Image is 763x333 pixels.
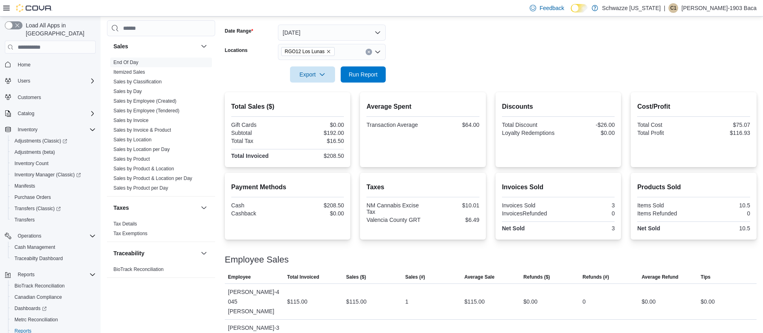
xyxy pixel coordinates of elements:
[8,292,99,303] button: Canadian Compliance
[14,316,58,323] span: Metrc Reconciliation
[113,89,142,94] a: Sales by Day
[14,125,96,134] span: Inventory
[107,58,215,196] div: Sales
[113,137,152,143] a: Sales by Location
[11,204,64,213] a: Transfers (Classic)
[8,135,99,147] a: Adjustments (Classic)
[228,274,251,280] span: Employee
[14,205,61,212] span: Transfers (Classic)
[113,59,138,66] span: End Of Day
[18,126,37,133] span: Inventory
[14,125,41,134] button: Inventory
[16,4,52,12] img: Cova
[366,102,479,112] h2: Average Spent
[405,297,409,306] div: 1
[582,274,609,280] span: Refunds (#)
[8,280,99,292] button: BioTrack Reconciliation
[289,138,344,144] div: $16.50
[664,3,666,13] p: |
[539,4,564,12] span: Feedback
[113,221,137,227] span: Tax Details
[14,160,49,167] span: Inventory Count
[113,60,138,65] a: End Of Day
[11,281,96,291] span: BioTrack Reconciliation
[199,41,209,51] button: Sales
[231,202,286,209] div: Cash
[14,92,96,102] span: Customers
[11,304,50,313] a: Dashboards
[701,274,710,280] span: Tips
[11,242,96,252] span: Cash Management
[8,242,99,253] button: Cash Management
[113,231,148,236] a: Tax Exemptions
[8,314,99,325] button: Metrc Reconciliation
[502,102,615,112] h2: Discounts
[582,297,586,306] div: 0
[2,124,99,135] button: Inventory
[113,204,197,212] button: Taxes
[289,202,344,209] div: $208.50
[18,233,41,239] span: Operations
[11,181,96,191] span: Manifests
[113,69,145,75] a: Itemized Sales
[23,21,96,37] span: Load All Apps in [GEOGRAPHIC_DATA]
[8,158,99,169] button: Inventory Count
[113,117,148,124] span: Sales by Invoice
[668,3,678,13] div: Carlos-1903 Baca
[637,130,692,136] div: Total Profit
[11,215,38,225] a: Transfers
[14,59,96,69] span: Home
[231,210,286,217] div: Cashback
[14,93,44,102] a: Customers
[11,170,84,180] a: Inventory Manager (Classic)
[113,156,150,162] span: Sales by Product
[199,248,209,258] button: Traceability
[231,138,286,144] div: Total Tax
[11,192,96,202] span: Purchase Orders
[225,47,248,54] label: Locations
[11,254,96,263] span: Traceabilty Dashboard
[11,315,96,325] span: Metrc Reconciliation
[14,305,47,312] span: Dashboards
[14,294,62,300] span: Canadian Compliance
[11,281,68,291] a: BioTrack Reconciliation
[502,182,615,192] h2: Invoices Sold
[8,180,99,192] button: Manifests
[11,292,65,302] a: Canadian Compliance
[14,231,45,241] button: Operations
[560,202,615,209] div: 3
[231,122,286,128] div: Gift Cards
[14,255,63,262] span: Traceabilty Dashboard
[11,181,38,191] a: Manifests
[14,149,55,155] span: Adjustments (beta)
[113,127,171,133] a: Sales by Invoice & Product
[14,283,65,289] span: BioTrack Reconciliation
[642,274,679,280] span: Average Refund
[113,230,148,237] span: Tax Exemptions
[349,70,378,79] span: Run Report
[113,176,192,181] a: Sales by Product & Location per Day
[231,182,344,192] h2: Payment Methods
[14,183,35,189] span: Manifests
[560,122,615,128] div: -$26.00
[11,254,66,263] a: Traceabilty Dashboard
[113,166,174,172] a: Sales by Product & Location
[425,217,479,223] div: $6.49
[14,231,96,241] span: Operations
[346,274,366,280] span: Sales ($)
[695,122,750,128] div: $75.07
[225,255,289,265] h3: Employee Sales
[295,66,330,83] span: Export
[225,284,284,319] div: [PERSON_NAME]-4045 [PERSON_NAME]
[637,210,692,217] div: Items Refunded
[560,130,615,136] div: $0.00
[289,130,344,136] div: $192.00
[2,230,99,242] button: Operations
[11,159,52,168] a: Inventory Count
[11,159,96,168] span: Inventory Count
[695,130,750,136] div: $116.93
[502,210,557,217] div: InvoicesRefunded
